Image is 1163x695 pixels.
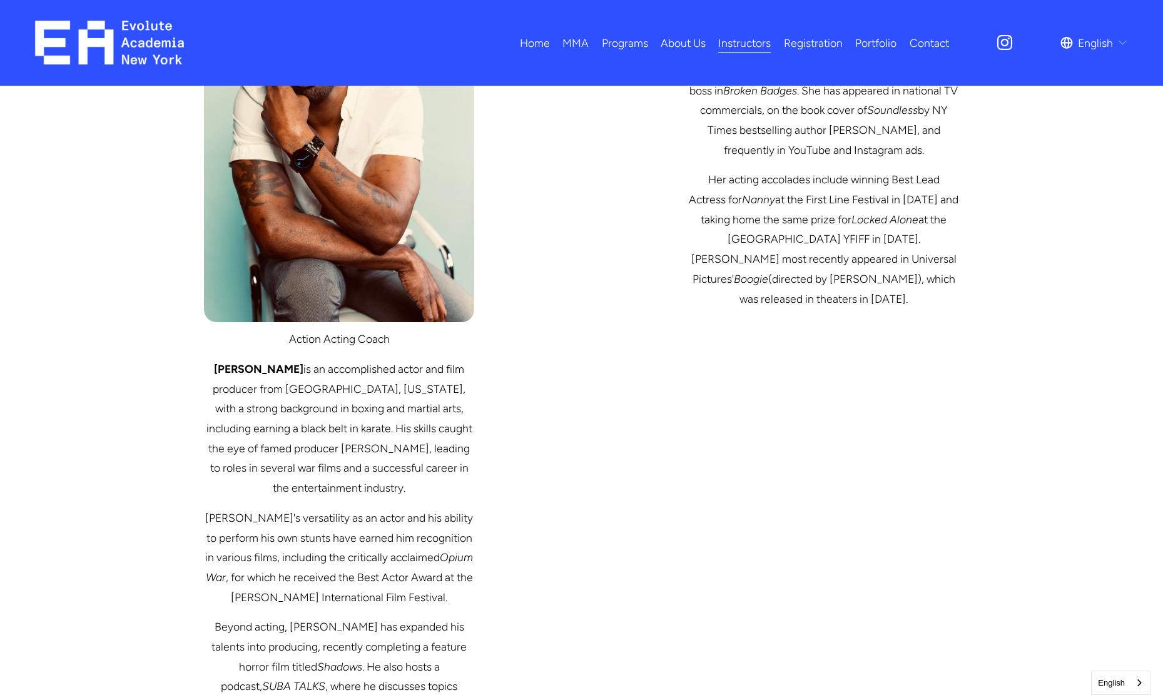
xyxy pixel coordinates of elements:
[206,550,476,584] em: Opium War
[602,33,648,53] span: Programs
[35,21,185,64] img: EA
[562,32,589,54] a: folder dropdown
[1091,671,1150,695] aside: Language selected: English
[723,84,797,97] em: Broken Badges
[851,213,918,226] em: Locked Alone
[1060,32,1128,54] div: language picker
[867,103,918,116] em: Soundless
[1092,671,1150,694] a: English
[602,32,648,54] a: folder dropdown
[562,33,589,53] span: MMA
[204,508,474,607] p: [PERSON_NAME]'s versatility as an actor and his ability to perform his own stunts have earned him...
[1078,33,1113,53] span: English
[661,32,706,54] a: About Us
[520,32,550,54] a: Home
[734,272,768,285] em: Boogie
[317,660,362,673] em: Shadows
[689,170,959,308] p: Her acting accolades include winning Best Lead Actress for at the First Line Festival in [DATE] a...
[910,32,949,54] a: Contact
[689,21,959,160] p: [PERSON_NAME] has portrayed a wide range of characters, from the innocent victims in the Emmy-win...
[214,362,303,375] strong: [PERSON_NAME]
[995,33,1014,52] a: Instagram
[262,679,325,692] em: SUBA TALKS
[204,359,474,498] p: is an accomplished actor and film producer from [GEOGRAPHIC_DATA], [US_STATE], with a strong back...
[204,329,474,349] p: Action Acting Coach
[855,32,896,54] a: Portfolio
[718,32,771,54] a: Instructors
[784,32,843,54] a: Registration
[742,193,775,206] em: Nanny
